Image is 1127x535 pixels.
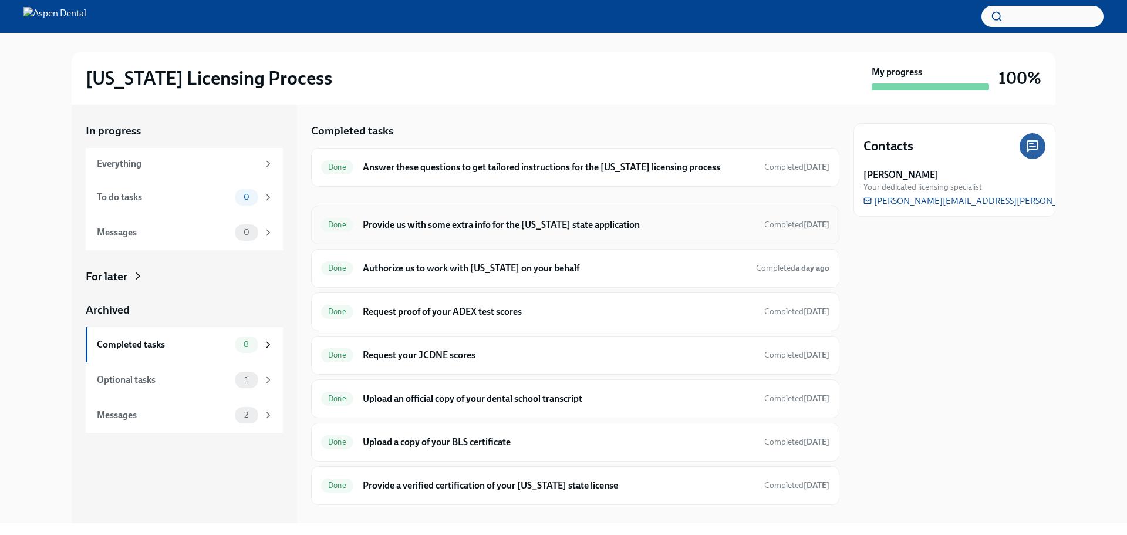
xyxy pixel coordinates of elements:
[804,393,829,403] strong: [DATE]
[756,263,829,273] span: Completed
[321,302,829,321] a: DoneRequest proof of your ADEX test scoresCompleted[DATE]
[321,158,829,177] a: DoneAnswer these questions to get tailored instructions for the [US_STATE] licensing processCompl...
[804,220,829,230] strong: [DATE]
[97,374,230,386] div: Optional tasks
[804,437,829,447] strong: [DATE]
[321,307,353,316] span: Done
[97,409,230,422] div: Messages
[764,219,829,230] span: August 4th, 2025 22:44
[804,350,829,360] strong: [DATE]
[86,215,283,250] a: Messages0
[764,437,829,447] span: Completed
[86,180,283,215] a: To do tasks0
[86,66,332,90] h2: [US_STATE] Licensing Process
[363,218,755,231] h6: Provide us with some extra info for the [US_STATE] state application
[86,269,127,284] div: For later
[363,349,755,362] h6: Request your JCDNE scores
[86,148,283,180] a: Everything
[863,181,982,193] span: Your dedicated licensing specialist
[795,263,829,273] strong: a day ago
[804,480,829,490] strong: [DATE]
[237,410,255,419] span: 2
[237,228,257,237] span: 0
[863,137,913,155] h4: Contacts
[764,480,829,490] span: Completed
[321,476,829,495] a: DoneProvide a verified certification of your [US_STATE] state licenseCompleted[DATE]
[321,346,829,365] a: DoneRequest your JCDNE scoresCompleted[DATE]
[363,392,755,405] h6: Upload an official copy of your dental school transcript
[804,162,829,172] strong: [DATE]
[321,394,353,403] span: Done
[764,480,829,491] span: September 17th, 2025 11:57
[238,375,255,384] span: 1
[321,433,829,452] a: DoneUpload a copy of your BLS certificateCompleted[DATE]
[863,169,939,181] strong: [PERSON_NAME]
[321,351,353,359] span: Done
[764,393,829,403] span: Completed
[764,306,829,317] span: September 16th, 2025 14:16
[998,68,1041,89] h3: 100%
[321,389,829,408] a: DoneUpload an official copy of your dental school transcriptCompleted[DATE]
[321,163,353,171] span: Done
[237,340,256,349] span: 8
[764,220,829,230] span: Completed
[764,349,829,361] span: September 16th, 2025 14:59
[97,157,258,170] div: Everything
[97,338,230,351] div: Completed tasks
[237,193,257,201] span: 0
[97,191,230,204] div: To do tasks
[86,123,283,139] a: In progress
[23,7,86,26] img: Aspen Dental
[363,305,755,318] h6: Request proof of your ADEX test scores
[363,479,755,492] h6: Provide a verified certification of your [US_STATE] state license
[86,302,283,318] a: Archived
[321,216,829,234] a: DoneProvide us with some extra info for the [US_STATE] state applicationCompleted[DATE]
[321,438,353,446] span: Done
[321,481,353,490] span: Done
[764,161,829,173] span: July 18th, 2025 23:38
[764,162,829,172] span: Completed
[321,264,353,272] span: Done
[86,327,283,362] a: Completed tasks8
[86,398,283,433] a: Messages2
[363,262,747,275] h6: Authorize us to work with [US_STATE] on your behalf
[321,220,353,229] span: Done
[764,393,829,404] span: August 4th, 2025 22:52
[321,259,829,278] a: DoneAuthorize us to work with [US_STATE] on your behalfCompleteda day ago
[363,436,755,449] h6: Upload a copy of your BLS certificate
[756,263,829,274] span: September 16th, 2025 12:51
[363,161,755,174] h6: Answer these questions to get tailored instructions for the [US_STATE] licensing process
[86,269,283,284] a: For later
[86,362,283,398] a: Optional tasks1
[764,307,829,317] span: Completed
[311,123,393,139] h5: Completed tasks
[804,307,829,317] strong: [DATE]
[764,350,829,360] span: Completed
[97,226,230,239] div: Messages
[764,436,829,447] span: August 4th, 2025 22:54
[872,66,922,79] strong: My progress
